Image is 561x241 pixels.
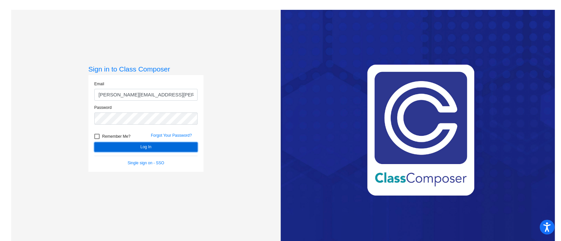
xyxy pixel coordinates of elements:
[128,161,164,165] a: Single sign on - SSO
[94,81,104,87] label: Email
[94,105,112,110] label: Password
[151,133,192,138] a: Forgot Your Password?
[88,65,203,73] h3: Sign in to Class Composer
[102,132,130,140] span: Remember Me?
[94,142,198,152] button: Log In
